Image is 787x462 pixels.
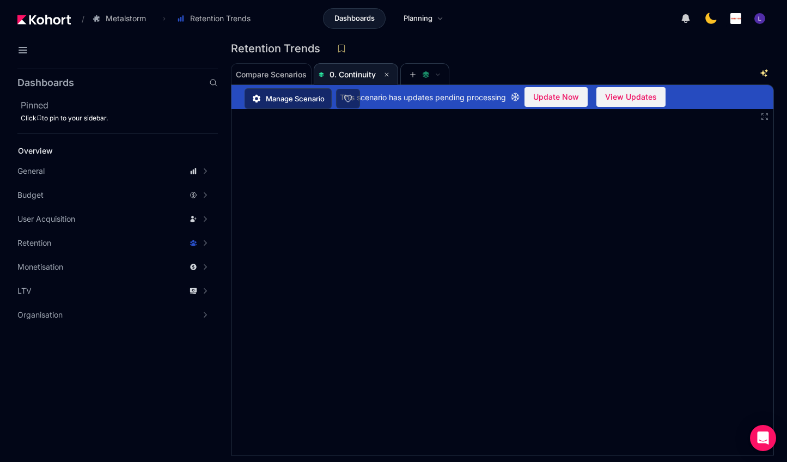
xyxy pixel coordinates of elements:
button: Metalstorm [87,9,157,28]
span: Retention [17,238,51,248]
span: / [73,13,84,25]
div: Click to pin to your sidebar. [21,114,218,123]
a: Dashboards [323,8,386,29]
div: Open Intercom Messenger [750,425,776,451]
span: Monetisation [17,262,63,272]
button: Update Now [524,87,588,107]
span: 0. Continuity [330,70,376,79]
span: View Updates [605,89,657,105]
span: Organisation [17,309,63,320]
img: Kohort logo [17,15,71,25]
a: Overview [14,143,199,159]
span: Overview [18,146,53,155]
span: Retention Trends [190,13,251,24]
span: User Acquisition [17,214,75,224]
span: LTV [17,285,32,296]
span: Update Now [533,89,579,105]
span: › [161,14,168,23]
button: View Updates [596,87,666,107]
h2: Pinned [21,99,218,112]
span: Dashboards [334,13,375,24]
span: Metalstorm [106,13,146,24]
img: logo_starform_logosquare_s470_20250826180058448785.jpg [730,13,741,24]
button: Retention Trends [171,9,262,28]
h3: Retention Trends [231,43,327,54]
span: Compare Scenarios [236,71,307,78]
a: Planning [392,8,455,29]
h2: Dashboards [17,78,74,88]
span: Manage Scenario [266,93,325,104]
span: Planning [404,13,432,24]
span: This scenario has updates pending processing [340,92,506,103]
span: General [17,166,45,177]
button: Fullscreen [760,112,769,121]
a: Manage Scenario [245,88,332,109]
span: Budget [17,190,44,200]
